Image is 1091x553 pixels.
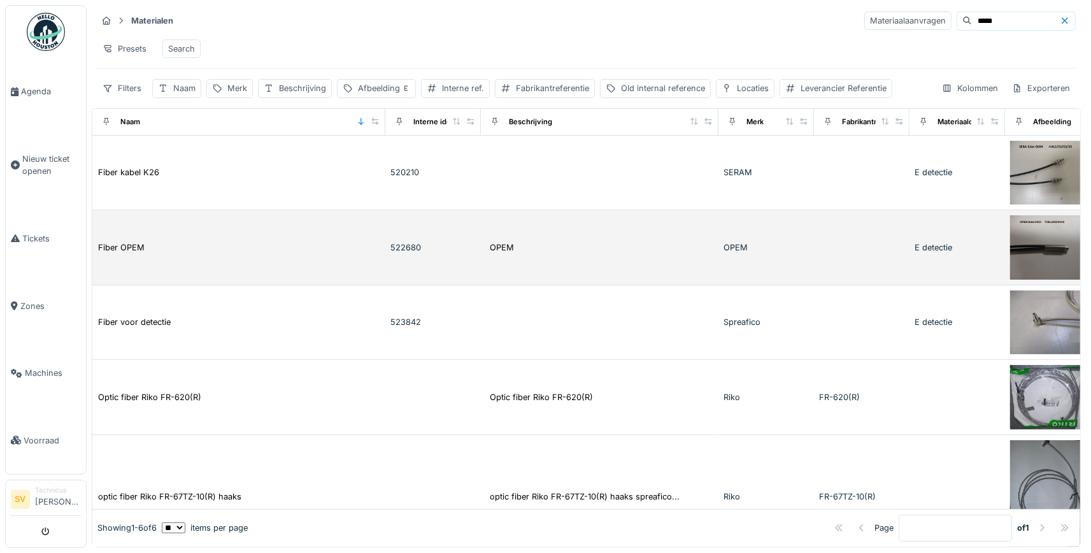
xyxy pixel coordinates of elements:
[97,79,147,97] div: Filters
[737,82,769,94] div: Locaties
[97,522,157,534] div: Showing 1 - 6 of 6
[6,272,86,340] a: Zones
[6,58,86,126] a: Agenda
[168,43,195,55] div: Search
[915,241,1000,254] div: E detectie
[1033,117,1071,127] div: Afbeelding
[98,491,241,503] div: optic fiber Riko FR-67TZ-10(R) haaks
[6,126,86,205] a: Nieuw ticket openen
[6,205,86,273] a: Tickets
[390,166,476,178] div: 520210
[516,82,589,94] div: Fabrikantreferentie
[509,117,552,127] div: Beschrijving
[915,166,1000,178] div: E detectie
[173,82,196,94] div: Naam
[390,241,476,254] div: 522680
[819,391,904,403] div: FR-620(R)
[1006,79,1076,97] div: Exporteren
[936,79,1004,97] div: Kolommen
[20,300,81,312] span: Zones
[358,82,410,94] div: Afbeelding
[864,11,952,30] div: Materiaalaanvragen
[35,485,81,513] li: [PERSON_NAME]
[98,316,171,328] div: Fiber voor detectie
[21,85,81,97] span: Agenda
[24,434,81,447] span: Voorraad
[126,15,178,27] strong: Materialen
[22,233,81,245] span: Tickets
[621,82,705,94] div: Old internal reference
[35,485,81,495] div: Technicus
[746,117,764,127] div: Merk
[490,241,514,254] div: OPEM
[1017,522,1029,534] strong: of 1
[11,485,81,516] a: SV Technicus[PERSON_NAME]
[724,491,809,503] div: Riko
[6,407,86,475] a: Voorraad
[915,316,1000,328] div: E detectie
[490,491,680,503] div: optic fiber Riko FR-67TZ-10(R) haaks spreafico...
[279,82,326,94] div: Beschrijving
[11,490,30,509] li: SV
[801,82,887,94] div: Leverancier Referentie
[6,340,86,407] a: Machines
[162,522,248,534] div: items per page
[724,316,809,328] div: Spreafico
[874,522,894,534] div: Page
[97,39,152,58] div: Presets
[98,391,201,403] div: Optic fiber Riko FR-620(R)
[413,117,482,127] div: Interne identificator
[724,166,809,178] div: SERAM
[227,82,247,94] div: Merk
[442,82,484,94] div: Interne ref.
[27,13,65,51] img: Badge_color-CXgf-gQk.svg
[98,241,145,254] div: Fiber OPEM
[98,166,159,178] div: Fiber kabel K26
[724,241,809,254] div: OPEM
[842,117,908,127] div: Fabrikantreferentie
[390,316,476,328] div: 523842
[25,367,81,379] span: Machines
[724,391,809,403] div: Riko
[490,391,593,403] div: Optic fiber Riko FR-620(R)
[22,153,81,177] span: Nieuw ticket openen
[819,491,904,503] div: FR-67TZ-10(R)
[938,117,1002,127] div: Materiaalcategorie
[120,117,140,127] div: Naam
